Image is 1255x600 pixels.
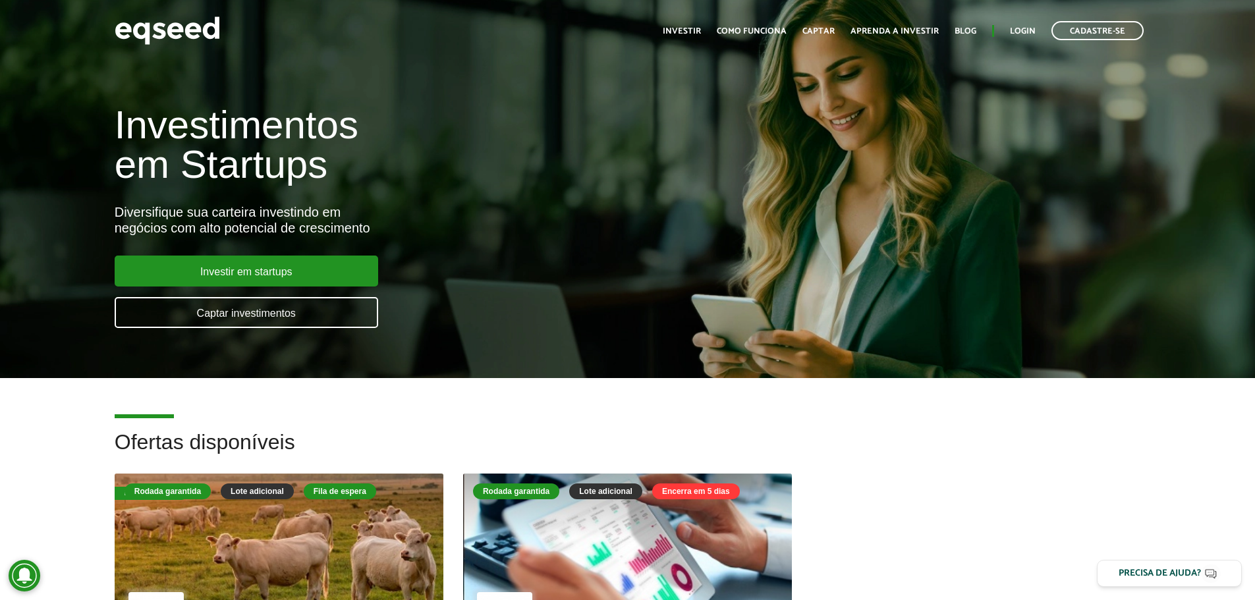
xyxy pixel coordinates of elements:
[125,483,211,499] div: Rodada garantida
[1051,21,1144,40] a: Cadastre-se
[652,483,740,499] div: Encerra em 5 dias
[955,27,976,36] a: Blog
[717,27,787,36] a: Como funciona
[802,27,835,36] a: Captar
[115,487,188,500] div: Fila de espera
[115,256,378,286] a: Investir em startups
[851,27,939,36] a: Aprenda a investir
[115,297,378,328] a: Captar investimentos
[115,105,723,184] h1: Investimentos em Startups
[115,204,723,236] div: Diversifique sua carteira investindo em negócios com alto potencial de crescimento
[663,27,701,36] a: Investir
[569,483,642,499] div: Lote adicional
[304,483,376,499] div: Fila de espera
[115,13,220,48] img: EqSeed
[115,431,1141,474] h2: Ofertas disponíveis
[1010,27,1036,36] a: Login
[473,483,559,499] div: Rodada garantida
[221,483,294,499] div: Lote adicional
